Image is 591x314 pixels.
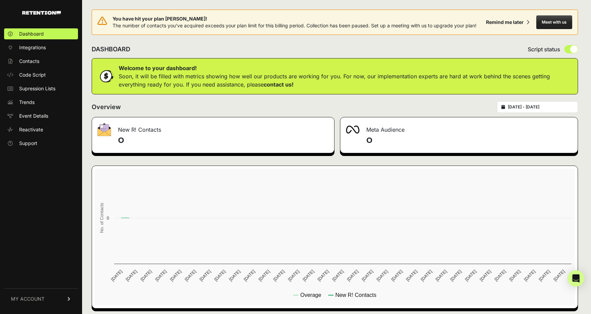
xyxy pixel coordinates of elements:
[361,269,374,282] text: [DATE]
[4,288,78,309] a: MY ACCOUNT
[113,15,476,22] span: You have hit your plan [PERSON_NAME]!
[198,269,212,282] text: [DATE]
[340,117,578,138] div: Meta Audience
[4,56,78,67] a: Contacts
[4,42,78,53] a: Integrations
[302,269,315,282] text: [DATE]
[140,269,153,282] text: [DATE]
[19,58,39,65] span: Contacts
[125,269,138,282] text: [DATE]
[528,45,560,53] span: Script status
[19,126,43,133] span: Reactivate
[552,269,566,282] text: [DATE]
[4,69,78,80] a: Code Script
[92,44,130,54] h2: DASHBOARD
[19,140,37,147] span: Support
[346,269,359,282] text: [DATE]
[4,83,78,94] a: Supression Lists
[4,124,78,135] a: Reactivate
[4,97,78,108] a: Trends
[243,269,256,282] text: [DATE]
[4,28,78,39] a: Dashboard
[4,138,78,149] a: Support
[119,65,197,71] strong: Welcome to your dashboard!
[264,81,293,88] a: contact us!
[331,269,344,282] text: [DATE]
[483,16,532,28] button: Remind me later
[464,269,477,282] text: [DATE]
[118,135,329,146] h4: 0
[169,269,182,282] text: [DATE]
[568,270,584,287] div: Open Intercom Messenger
[449,269,462,282] text: [DATE]
[19,85,55,92] span: Supression Lists
[97,123,111,136] img: fa-envelope-19ae18322b30453b285274b1b8af3d052b27d846a4fbe8435d1a52b978f639a2.png
[508,269,522,282] text: [DATE]
[434,269,448,282] text: [DATE]
[107,215,109,221] text: 0
[113,23,476,28] span: The number of contacts you've acquired exceeds your plan limit for this billing period. Collectio...
[335,292,376,298] text: New R! Contacts
[258,269,271,282] text: [DATE]
[316,269,330,282] text: [DATE]
[376,269,389,282] text: [DATE]
[494,269,507,282] text: [DATE]
[184,269,197,282] text: [DATE]
[538,269,551,282] text: [DATE]
[119,72,572,89] p: Soon, it will be filled with metrics showing how well our products are working for you. For now, ...
[22,11,61,15] img: Retention.com
[92,117,334,138] div: New R! Contacts
[346,126,359,134] img: fa-meta-2f981b61bb99beabf952f7030308934f19ce035c18b003e963880cc3fabeebb7.png
[536,15,572,29] button: Meet with us
[19,44,46,51] span: Integrations
[366,135,572,146] h4: 0
[479,269,492,282] text: [DATE]
[405,269,418,282] text: [DATE]
[154,269,168,282] text: [DATE]
[11,296,44,302] span: MY ACCOUNT
[287,269,300,282] text: [DATE]
[99,203,104,233] text: No. of Contacts
[19,113,48,119] span: Event Details
[486,19,524,26] div: Remind me later
[19,99,35,106] span: Trends
[228,269,241,282] text: [DATE]
[19,71,46,78] span: Code Script
[19,30,44,37] span: Dashboard
[272,269,286,282] text: [DATE]
[97,68,115,85] img: dollar-coin-05c43ed7efb7bc0c12610022525b4bbbb207c7efeef5aecc26f025e68dcafac9.png
[4,110,78,121] a: Event Details
[213,269,226,282] text: [DATE]
[390,269,404,282] text: [DATE]
[92,102,121,112] h2: Overview
[523,269,536,282] text: [DATE]
[420,269,433,282] text: [DATE]
[300,292,321,298] text: Overage
[110,269,123,282] text: [DATE]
